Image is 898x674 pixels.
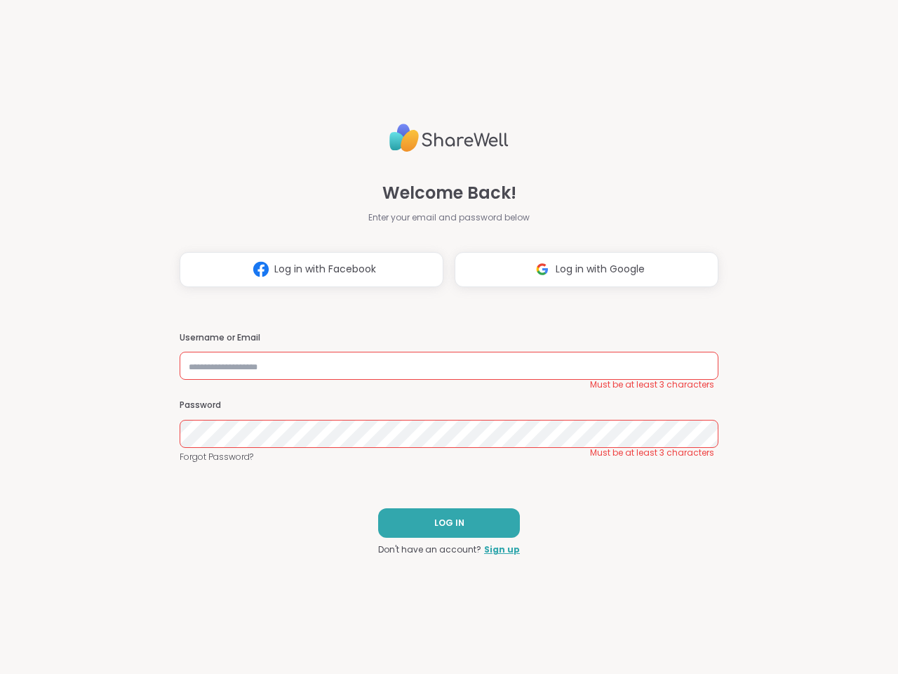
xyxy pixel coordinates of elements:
span: Enter your email and password below [368,211,530,224]
button: Log in with Facebook [180,252,443,287]
button: Log in with Google [455,252,718,287]
h3: Password [180,399,718,411]
a: Sign up [484,543,520,556]
span: LOG IN [434,517,464,529]
img: ShareWell Logomark [529,256,556,282]
h3: Username or Email [180,332,718,344]
button: LOG IN [378,508,520,538]
span: Don't have an account? [378,543,481,556]
span: Must be at least 3 characters [590,379,714,390]
span: Log in with Google [556,262,645,277]
span: Must be at least 3 characters [590,447,714,458]
a: Forgot Password? [180,451,718,463]
span: Log in with Facebook [274,262,376,277]
img: ShareWell Logo [389,118,509,158]
span: Welcome Back! [382,180,516,206]
img: ShareWell Logomark [248,256,274,282]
